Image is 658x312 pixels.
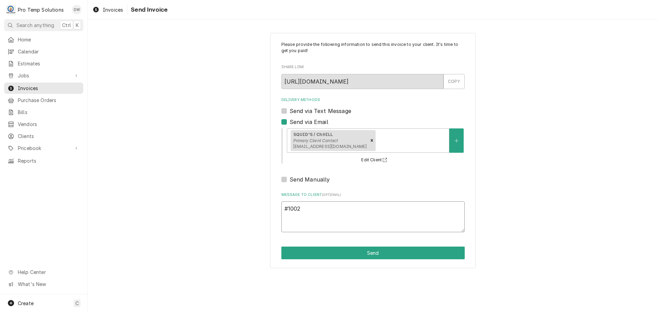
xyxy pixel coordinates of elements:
[16,22,54,29] span: Search anything
[290,107,351,115] label: Send via Text Message
[454,138,459,143] svg: Create New Contact
[103,6,123,13] span: Invoices
[18,300,34,306] span: Create
[270,33,476,268] div: Invoice Send
[18,36,80,43] span: Home
[18,145,70,152] span: Pricebook
[6,5,16,14] div: P
[443,74,465,89] button: COPY
[72,5,82,14] div: Dana Williams's Avatar
[281,64,465,70] label: Share Link
[360,156,390,164] button: Edit Client
[281,201,465,232] textarea: #1002
[18,97,80,104] span: Purchase Orders
[281,192,465,232] div: Message to Client
[293,144,367,149] span: [EMAIL_ADDRESS][DOMAIN_NAME]
[18,133,80,140] span: Clients
[62,22,71,29] span: Ctrl
[281,97,465,103] label: Delivery Methods
[18,121,80,128] span: Vendors
[18,6,64,13] div: Pro Temp Solutions
[90,4,126,15] a: Invoices
[18,72,70,79] span: Jobs
[4,118,83,130] a: Vendors
[281,247,465,259] div: Button Group
[18,157,80,164] span: Reports
[293,138,338,143] em: Primary Client Contact
[18,280,79,288] span: What's New
[6,5,16,14] div: Pro Temp Solutions's Avatar
[4,46,83,57] a: Calendar
[281,97,465,184] div: Delivery Methods
[4,130,83,142] a: Clients
[76,22,79,29] span: K
[281,247,465,259] button: Send
[18,48,80,55] span: Calendar
[4,19,83,31] button: Search anythingCtrlK
[4,155,83,166] a: Reports
[368,130,376,151] div: Remove [object Object]
[4,142,83,154] a: Go to Pricebook
[4,58,83,69] a: Estimates
[4,83,83,94] a: Invoices
[18,85,80,92] span: Invoices
[281,41,465,54] p: Please provide the following information to send this invoice to your client. It's time to get yo...
[4,95,83,106] a: Purchase Orders
[4,278,83,290] a: Go to What's New
[4,70,83,81] a: Go to Jobs
[281,247,465,259] div: Button Group Row
[322,193,341,197] span: ( optional )
[4,34,83,45] a: Home
[293,132,333,137] strong: SQUID'S / ChHILL
[4,266,83,278] a: Go to Help Center
[290,175,330,184] label: Send Manually
[281,192,465,198] label: Message to Client
[72,5,82,14] div: DW
[281,64,465,89] div: Share Link
[18,109,80,116] span: Bills
[75,300,79,307] span: C
[18,269,79,276] span: Help Center
[281,41,465,232] div: Invoice Send Form
[290,118,328,126] label: Send via Email
[129,5,168,14] span: Send Invoice
[449,128,464,153] button: Create New Contact
[18,60,80,67] span: Estimates
[4,107,83,118] a: Bills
